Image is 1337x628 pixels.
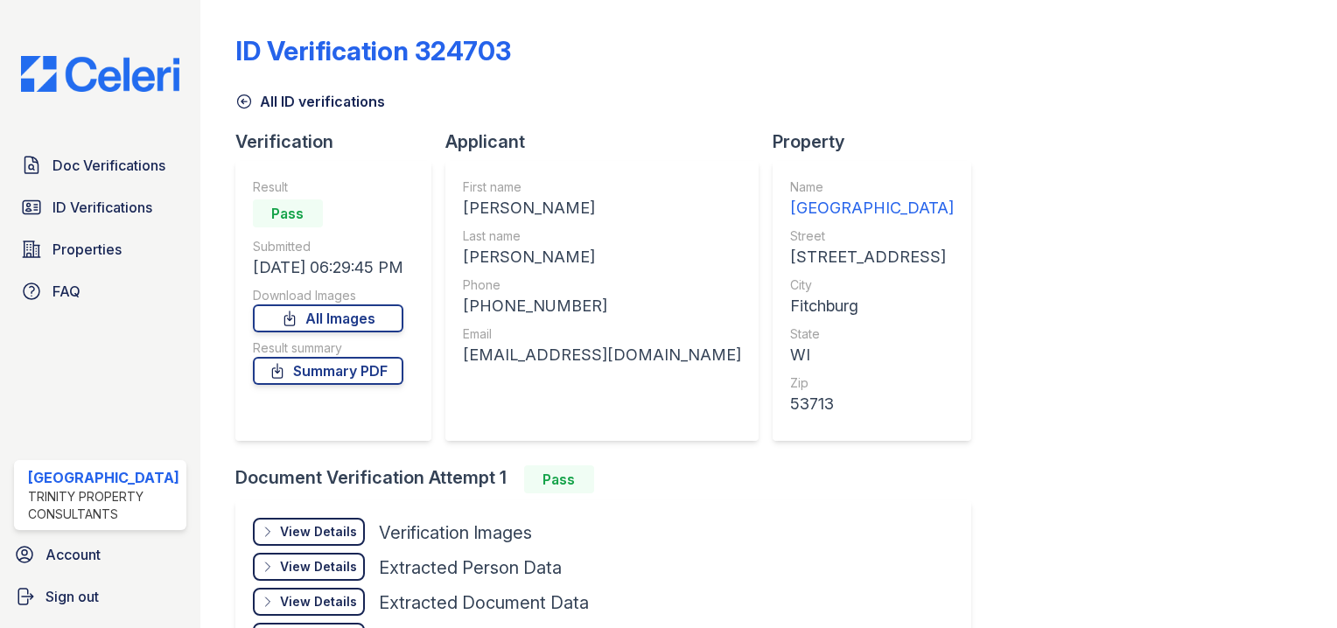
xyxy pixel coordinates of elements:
div: View Details [280,558,357,576]
div: Trinity Property Consultants [28,488,179,523]
span: Properties [52,239,122,260]
div: State [790,325,954,343]
a: Summary PDF [253,357,403,385]
div: Result summary [253,339,403,357]
div: Last name [463,227,741,245]
div: View Details [280,593,357,611]
div: Email [463,325,741,343]
div: Verification [235,129,445,154]
span: ID Verifications [52,197,152,218]
div: Phone [463,276,741,294]
a: Doc Verifications [14,148,186,183]
div: Extracted Person Data [379,555,562,580]
a: Account [7,537,193,572]
div: Submitted [253,238,403,255]
div: View Details [280,523,357,541]
div: WI [790,343,954,367]
div: [STREET_ADDRESS] [790,245,954,269]
div: Result [253,178,403,196]
a: All ID verifications [235,91,385,112]
div: Property [773,129,985,154]
div: Extracted Document Data [379,590,589,615]
div: [PHONE_NUMBER] [463,294,741,318]
div: Download Images [253,287,403,304]
a: FAQ [14,274,186,309]
div: [PERSON_NAME] [463,196,741,220]
a: Properties [14,232,186,267]
span: Account [45,544,101,565]
span: Doc Verifications [52,155,165,176]
div: Name [790,178,954,196]
div: Verification Images [379,520,532,545]
div: Zip [790,374,954,392]
span: Sign out [45,586,99,607]
div: [GEOGRAPHIC_DATA] [28,467,179,488]
a: ID Verifications [14,190,186,225]
a: All Images [253,304,403,332]
div: Document Verification Attempt 1 [235,465,985,493]
a: Sign out [7,579,193,614]
div: Street [790,227,954,245]
div: [DATE] 06:29:45 PM [253,255,403,280]
div: First name [463,178,741,196]
div: [GEOGRAPHIC_DATA] [790,196,954,220]
div: 53713 [790,392,954,416]
iframe: chat widget [1263,558,1319,611]
div: [PERSON_NAME] [463,245,741,269]
span: FAQ [52,281,80,302]
div: ID Verification 324703 [235,35,511,66]
div: [EMAIL_ADDRESS][DOMAIN_NAME] [463,343,741,367]
a: Name [GEOGRAPHIC_DATA] [790,178,954,220]
div: Fitchburg [790,294,954,318]
div: Pass [524,465,594,493]
div: Applicant [445,129,773,154]
img: CE_Logo_Blue-a8612792a0a2168367f1c8372b55b34899dd931a85d93a1a3d3e32e68fde9ad4.png [7,56,193,92]
div: City [790,276,954,294]
div: Pass [253,199,323,227]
